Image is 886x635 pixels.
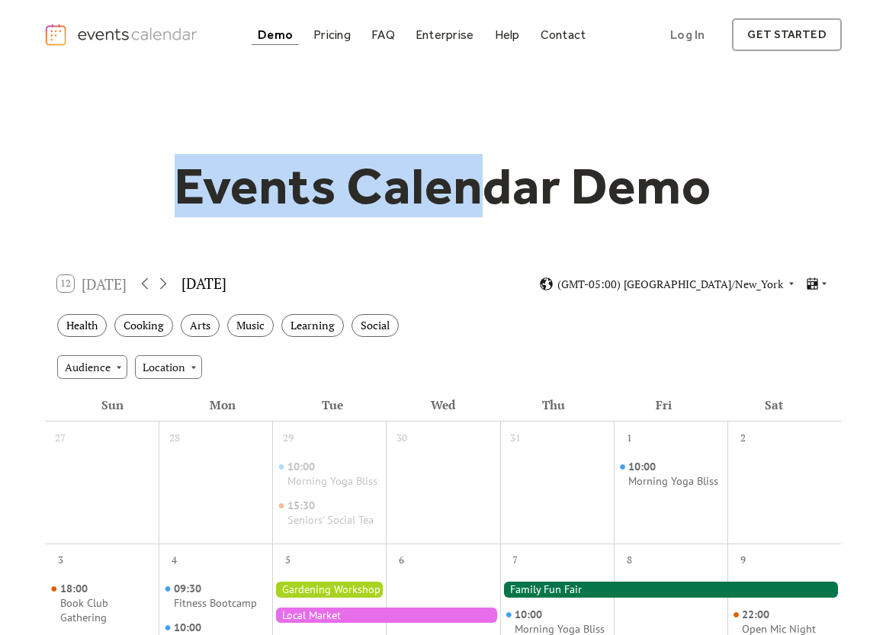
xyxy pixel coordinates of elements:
[732,18,841,51] a: get started
[150,155,736,217] h1: Events Calendar Demo
[489,24,526,45] a: Help
[307,24,357,45] a: Pricing
[371,30,395,39] div: FAQ
[313,30,351,39] div: Pricing
[495,30,520,39] div: Help
[534,24,592,45] a: Contact
[252,24,299,45] a: Demo
[409,24,480,45] a: Enterprise
[655,18,720,51] a: Log In
[258,30,293,39] div: Demo
[44,23,201,47] a: home
[416,30,473,39] div: Enterprise
[365,24,401,45] a: FAQ
[541,30,586,39] div: Contact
